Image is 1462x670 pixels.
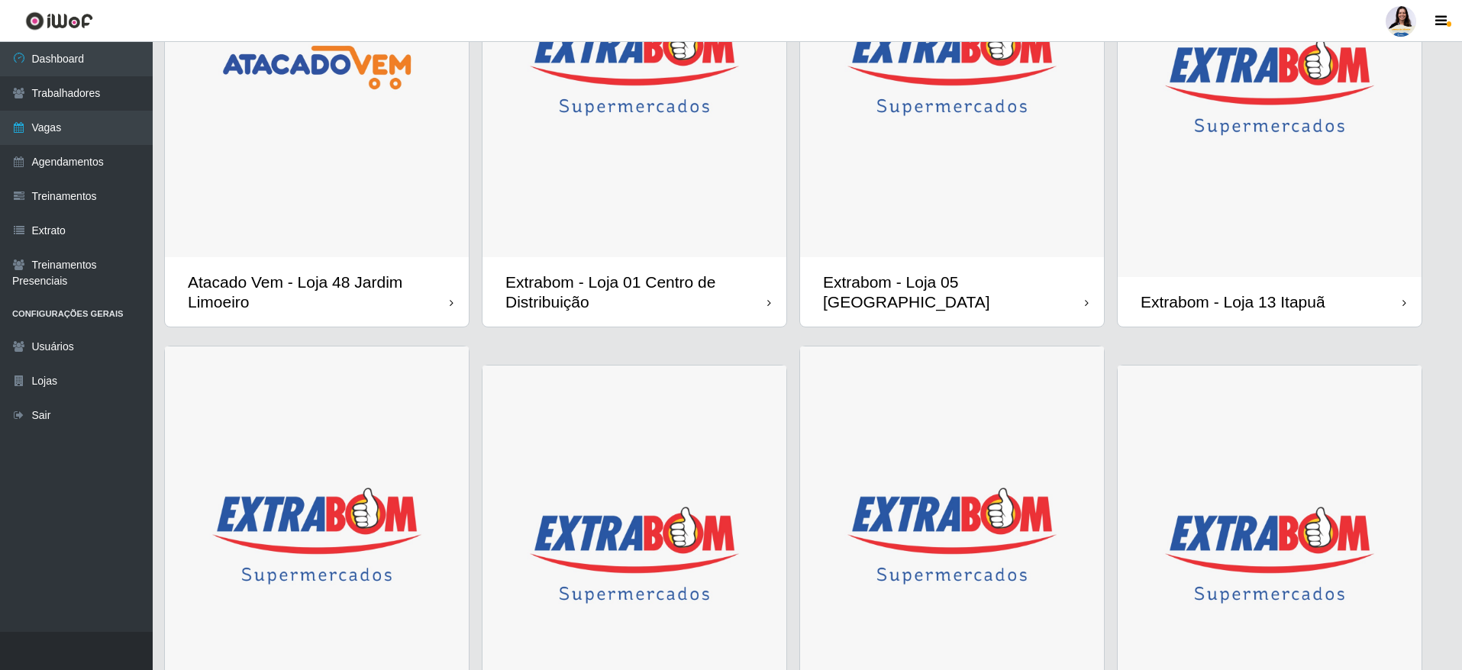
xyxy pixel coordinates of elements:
div: Extrabom - Loja 13 Itapuã [1141,292,1325,311]
div: Extrabom - Loja 01 Centro de Distribuição [505,272,767,311]
div: Atacado Vem - Loja 48 Jardim Limoeiro [188,272,450,311]
img: CoreUI Logo [25,11,93,31]
div: Extrabom - Loja 05 [GEOGRAPHIC_DATA] [823,272,1085,311]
